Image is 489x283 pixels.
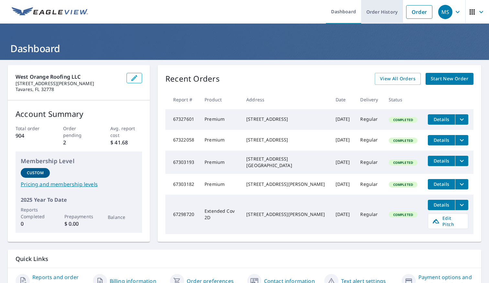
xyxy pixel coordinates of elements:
[246,211,325,218] div: [STREET_ADDRESS][PERSON_NAME]
[16,108,142,120] p: Account Summary
[330,195,355,234] td: [DATE]
[21,220,50,228] p: 0
[455,114,468,125] button: filesDropdownBtn-67327601
[428,213,468,229] a: Edit Pitch
[165,109,199,130] td: 67327601
[389,182,417,187] span: Completed
[63,139,95,146] p: 2
[330,90,355,109] th: Date
[375,73,421,85] a: View All Orders
[355,151,383,174] td: Regular
[428,156,455,166] button: detailsBtn-67303193
[199,109,241,130] td: Premium
[455,135,468,145] button: filesDropdownBtn-67322058
[428,179,455,189] button: detailsBtn-67303182
[16,73,121,81] p: West Orange Roofing LLC
[64,220,94,228] p: $ 0.00
[383,90,423,109] th: Status
[165,130,199,151] td: 67322058
[389,160,417,165] span: Completed
[432,181,451,187] span: Details
[165,90,199,109] th: Report #
[455,200,468,210] button: filesDropdownBtn-67298720
[355,174,383,195] td: Regular
[355,130,383,151] td: Regular
[8,42,481,55] h1: Dashboard
[241,90,330,109] th: Address
[199,174,241,195] td: Premium
[330,130,355,151] td: [DATE]
[110,125,142,139] p: Avg. report cost
[165,73,220,85] p: Recent Orders
[389,138,417,143] span: Completed
[199,130,241,151] td: Premium
[428,200,455,210] button: detailsBtn-67298720
[406,5,432,19] a: Order
[16,255,473,263] p: Quick Links
[16,125,47,132] p: Total order
[21,180,137,188] a: Pricing and membership levels
[432,215,464,227] span: Edit Pitch
[355,90,383,109] th: Delivery
[389,212,417,217] span: Completed
[455,156,468,166] button: filesDropdownBtn-67303193
[16,86,121,92] p: Tavares, FL 32778
[432,202,451,208] span: Details
[432,116,451,122] span: Details
[246,156,325,169] div: [STREET_ADDRESS] [GEOGRAPHIC_DATA]
[355,195,383,234] td: Regular
[16,132,47,140] p: 904
[330,109,355,130] td: [DATE]
[199,195,241,234] td: Extended Cov 2D
[426,73,473,85] a: Start New Order
[428,135,455,145] button: detailsBtn-67322058
[428,114,455,125] button: detailsBtn-67327601
[110,139,142,146] p: $ 41.68
[432,158,451,164] span: Details
[431,75,468,83] span: Start New Order
[64,213,94,220] p: Prepayments
[199,90,241,109] th: Product
[21,157,137,165] p: Membership Level
[165,195,199,234] td: 67298720
[246,137,325,143] div: [STREET_ADDRESS]
[330,151,355,174] td: [DATE]
[165,151,199,174] td: 67303193
[199,151,241,174] td: Premium
[27,170,44,176] p: Custom
[12,7,88,17] img: EV Logo
[246,181,325,187] div: [STREET_ADDRESS][PERSON_NAME]
[380,75,416,83] span: View All Orders
[63,125,95,139] p: Order pending
[16,81,121,86] p: [STREET_ADDRESS][PERSON_NAME]
[355,109,383,130] td: Regular
[21,206,50,220] p: Reports Completed
[389,118,417,122] span: Completed
[165,174,199,195] td: 67303182
[432,137,451,143] span: Details
[330,174,355,195] td: [DATE]
[246,116,325,122] div: [STREET_ADDRESS]
[455,179,468,189] button: filesDropdownBtn-67303182
[438,5,452,19] div: MS
[21,196,137,204] p: 2025 Year To Date
[108,214,137,221] p: Balance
